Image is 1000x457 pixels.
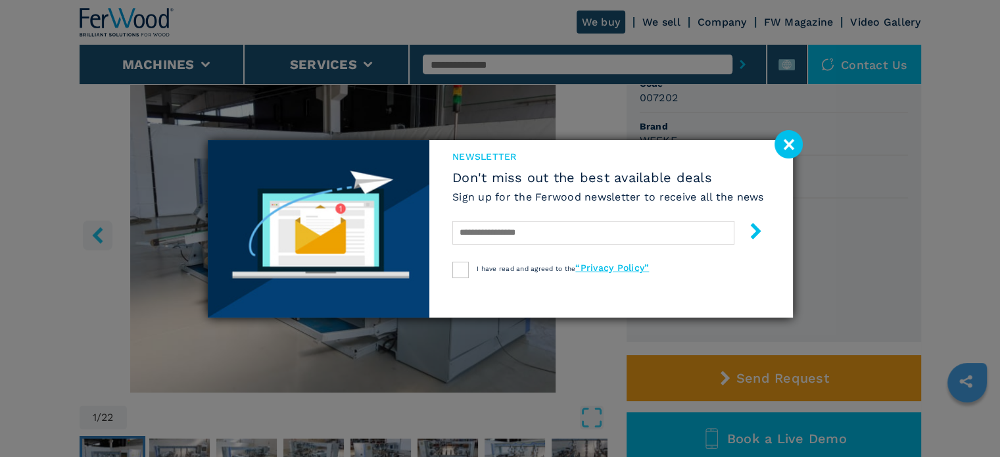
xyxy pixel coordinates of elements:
[208,140,430,318] img: Newsletter image
[452,150,764,163] span: newsletter
[734,218,764,249] button: submit-button
[452,170,764,185] span: Don't miss out the best available deals
[575,262,649,273] a: “Privacy Policy”
[477,265,649,272] span: I have read and agreed to the
[452,189,764,204] h6: Sign up for the Ferwood newsletter to receive all the news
